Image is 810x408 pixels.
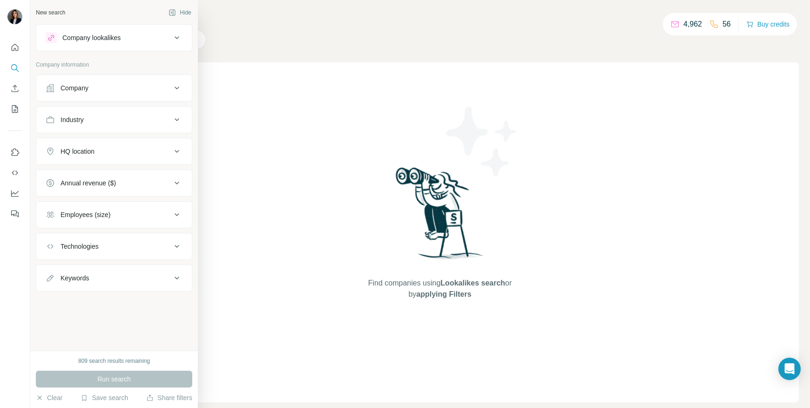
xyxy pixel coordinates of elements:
[746,18,790,31] button: Buy credits
[36,172,192,194] button: Annual revenue ($)
[391,165,488,269] img: Surfe Illustration - Woman searching with binoculars
[61,273,89,283] div: Keywords
[62,33,121,42] div: Company lookalikes
[61,147,94,156] div: HQ location
[440,100,524,184] img: Surfe Illustration - Stars
[778,358,801,380] div: Open Intercom Messenger
[36,8,65,17] div: New search
[440,279,505,287] span: Lookalikes search
[7,39,22,56] button: Quick start
[7,205,22,222] button: Feedback
[36,140,192,163] button: HQ location
[722,19,731,30] p: 56
[7,80,22,97] button: Enrich CSV
[7,144,22,161] button: Use Surfe on LinkedIn
[683,19,702,30] p: 4,962
[36,267,192,289] button: Keywords
[7,9,22,24] img: Avatar
[146,393,192,402] button: Share filters
[416,290,471,298] span: applying Filters
[81,393,128,402] button: Save search
[36,109,192,131] button: Industry
[7,101,22,117] button: My lists
[61,83,88,93] div: Company
[36,27,192,49] button: Company lookalikes
[61,115,84,124] div: Industry
[365,278,514,300] span: Find companies using or by
[7,185,22,202] button: Dashboard
[7,164,22,181] button: Use Surfe API
[36,393,62,402] button: Clear
[61,178,116,188] div: Annual revenue ($)
[78,357,150,365] div: 809 search results remaining
[61,210,110,219] div: Employees (size)
[61,242,99,251] div: Technologies
[7,60,22,76] button: Search
[36,204,192,226] button: Employees (size)
[81,11,799,24] h4: Search
[36,61,192,69] p: Company information
[36,77,192,99] button: Company
[36,235,192,258] button: Technologies
[162,6,198,20] button: Hide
